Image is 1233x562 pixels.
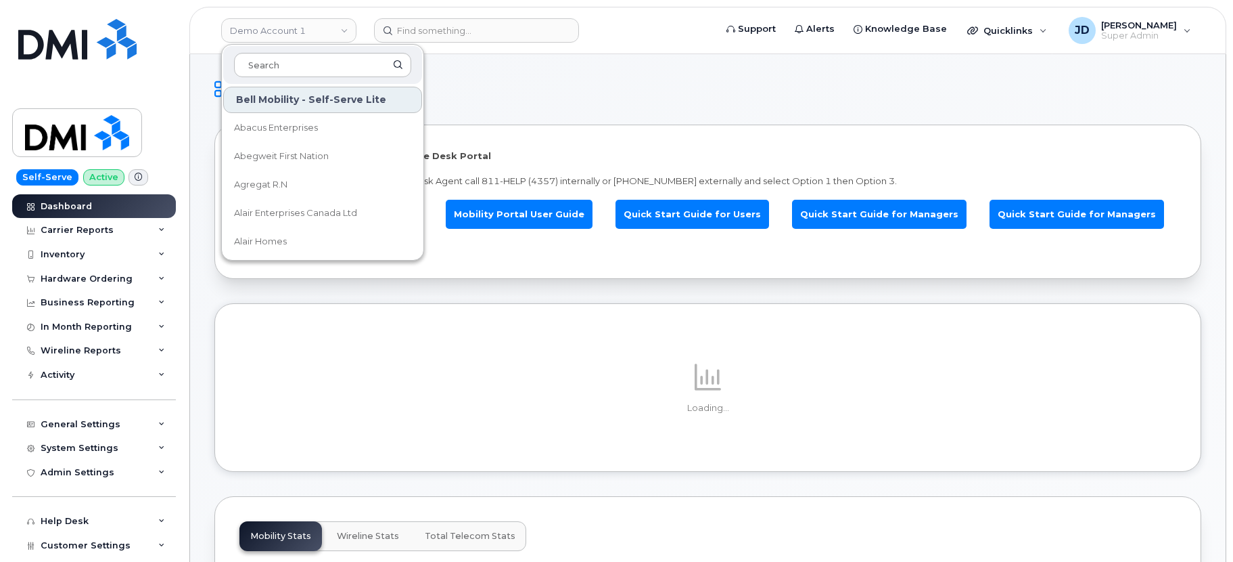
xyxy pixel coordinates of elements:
[446,200,592,229] a: Mobility Portal User Guide
[990,200,1164,229] a: Quick Start Guide for Managers
[234,121,318,135] span: Abacus Enterprises
[234,235,287,248] span: Alair Homes
[337,531,399,542] span: Wireline Stats
[234,178,287,192] span: Agregat R.N
[223,114,422,142] a: Abacus Enterprises
[792,200,967,229] a: Quick Start Guide for Managers
[223,87,422,113] div: Bell Mobility - Self-Serve Lite
[234,53,411,77] input: Search
[239,150,1176,163] p: Welcome to the Mobile Device Service Desk Portal
[425,531,515,542] span: Total Telecom Stats
[239,402,1176,414] p: Loading...
[615,200,769,229] a: Quick Start Guide for Users
[223,171,422,198] a: Agregat R.N
[239,175,1176,188] p: To speak with a Mobile Device Service Desk Agent call 811-HELP (4357) internally or [PHONE_NUMBER...
[223,200,422,227] a: Alair Enterprises Canada Ltd
[223,228,422,255] a: Alair Homes
[223,143,422,170] a: Abegweit First Nation
[234,150,329,163] span: Abegweit First Nation
[234,207,357,220] span: Alair Enterprises Canada Ltd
